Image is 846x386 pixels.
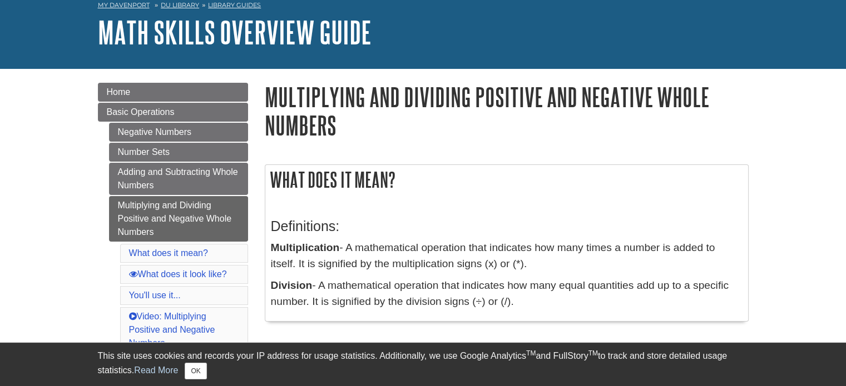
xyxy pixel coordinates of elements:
button: Close [185,363,206,379]
a: Multiplying and Dividing Positive and Negative Whole Numbers [109,196,248,242]
div: This site uses cookies and records your IP address for usage statistics. Additionally, we use Goo... [98,349,749,379]
h2: What does it mean? [265,165,748,194]
strong: Division [271,279,313,291]
p: - A mathematical operation that indicates how many times a number is added to itself. It is signi... [271,240,743,272]
span: Basic Operations [107,107,175,117]
sup: TM [588,349,598,357]
a: Math Skills Overview Guide [98,15,372,49]
a: You'll use it... [129,290,181,300]
a: Library Guides [208,1,261,9]
p: - A mathematical operation that indicates how many equal quantities add up to a specific number. ... [271,278,743,310]
a: What does it mean? [129,248,208,258]
a: Read More [134,365,178,375]
a: What does it look like? [129,269,227,279]
a: Number Sets [109,143,248,162]
a: DU Library [161,1,199,9]
a: Basic Operations [98,103,248,122]
a: My Davenport [98,1,150,10]
a: Home [98,83,248,102]
span: Home [107,87,131,97]
a: Negative Numbers [109,123,248,142]
sup: TM [526,349,536,357]
h3: Definitions: [271,218,743,234]
a: Video: Multiplying Positive and Negative Numbers [129,312,215,348]
strong: Multiplication [271,242,340,253]
h1: Multiplying and Dividing Positive and Negative Whole Numbers [265,83,749,139]
a: Adding and Subtracting Whole Numbers [109,163,248,195]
